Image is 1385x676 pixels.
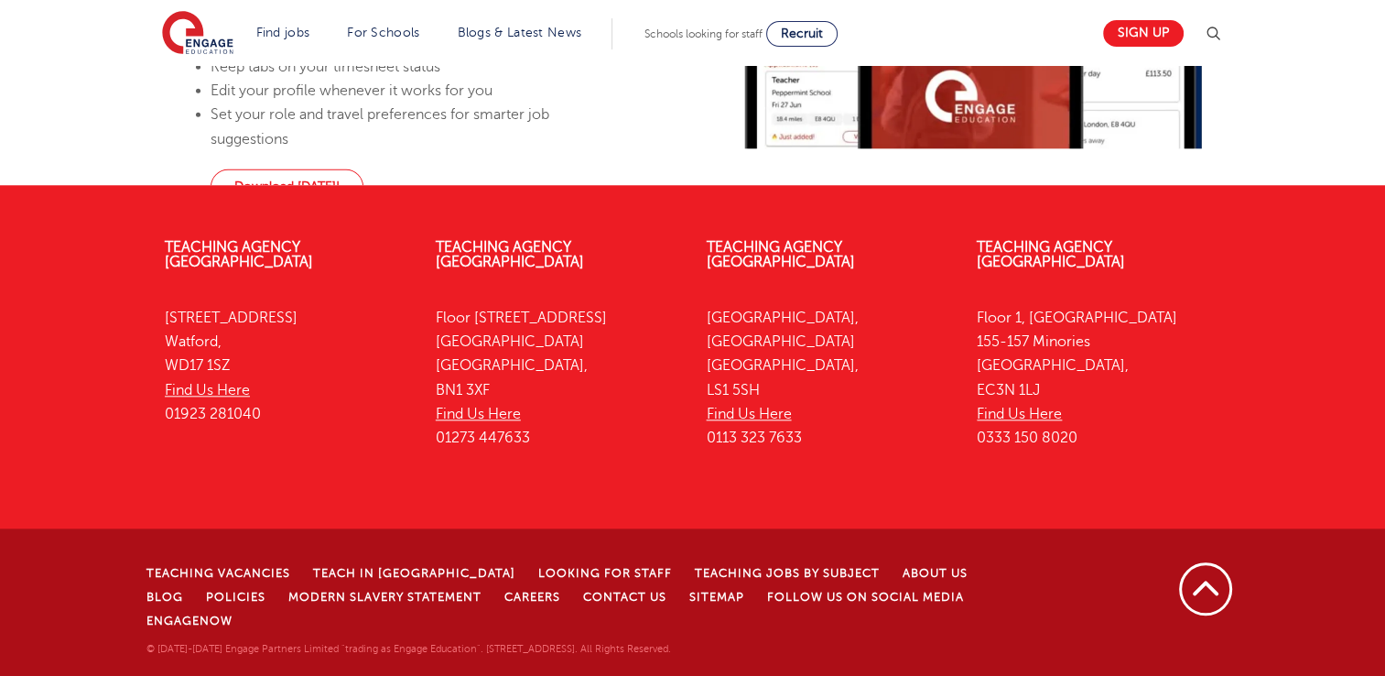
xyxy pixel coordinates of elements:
[313,567,515,580] a: Teach in [GEOGRAPHIC_DATA]
[695,567,880,580] a: Teaching jobs by subject
[767,591,964,604] a: Follow us on Social Media
[211,103,619,151] li: Set your role and travel preferences for smarter job suggestions
[211,169,363,203] a: Download [DATE]!
[165,306,408,426] p: [STREET_ADDRESS] Watford, WD17 1SZ 01923 281040
[977,406,1062,422] a: Find Us Here
[977,239,1125,270] a: Teaching Agency [GEOGRAPHIC_DATA]
[165,382,250,398] a: Find Us Here
[146,641,1049,658] p: © [DATE]-[DATE] Engage Partners Limited "trading as Engage Education". [STREET_ADDRESS]. All Righ...
[583,591,666,604] a: Contact Us
[436,406,521,422] a: Find Us Here
[146,591,183,604] a: Blog
[707,239,855,270] a: Teaching Agency [GEOGRAPHIC_DATA]
[206,591,265,604] a: Policies
[504,591,560,604] a: Careers
[436,306,679,451] p: Floor [STREET_ADDRESS] [GEOGRAPHIC_DATA] [GEOGRAPHIC_DATA], BN1 3XF 01273 447633
[689,591,744,604] a: Sitemap
[538,567,672,580] a: Looking for staff
[436,239,584,270] a: Teaching Agency [GEOGRAPHIC_DATA]
[1103,20,1184,47] a: Sign up
[707,406,792,422] a: Find Us Here
[707,306,950,451] p: [GEOGRAPHIC_DATA], [GEOGRAPHIC_DATA] [GEOGRAPHIC_DATA], LS1 5SH 0113 323 7633
[211,79,619,103] li: Edit your profile whenever it works for you
[146,567,290,580] a: Teaching Vacancies
[903,567,968,580] a: About Us
[781,27,823,40] span: Recruit
[644,27,763,40] span: Schools looking for staff
[162,11,233,57] img: Engage Education
[347,26,419,39] a: For Schools
[165,239,313,270] a: Teaching Agency [GEOGRAPHIC_DATA]
[256,26,310,39] a: Find jobs
[146,615,233,627] a: EngageNow
[766,21,838,47] a: Recruit
[458,26,582,39] a: Blogs & Latest News
[288,591,482,604] a: Modern Slavery Statement
[977,306,1220,451] p: Floor 1, [GEOGRAPHIC_DATA] 155-157 Minories [GEOGRAPHIC_DATA], EC3N 1LJ 0333 150 8020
